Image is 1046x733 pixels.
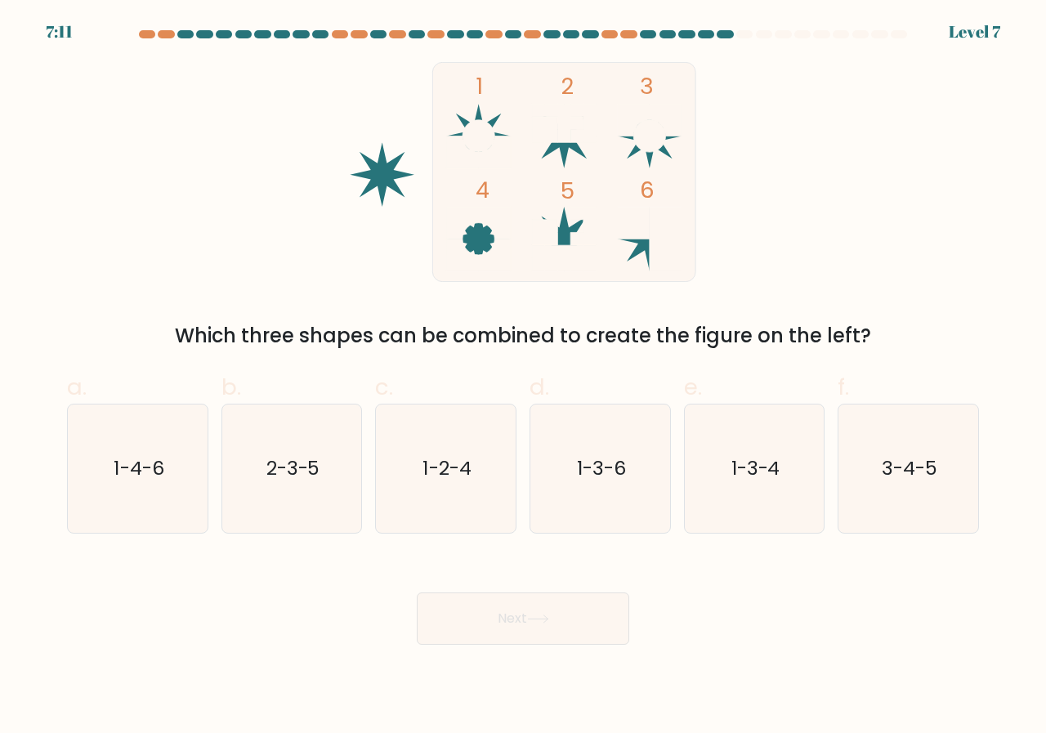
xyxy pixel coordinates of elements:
span: c. [375,371,393,403]
span: f. [838,371,849,403]
tspan: 5 [561,175,574,207]
text: 2-3-5 [266,455,320,482]
div: Level 7 [949,20,1000,44]
text: 1-3-4 [731,455,780,482]
text: 1-3-6 [577,455,626,482]
span: a. [67,371,87,403]
div: 7:11 [46,20,73,44]
div: Which three shapes can be combined to create the figure on the left? [77,321,969,351]
tspan: 4 [476,174,489,206]
text: 3-4-5 [882,455,937,482]
span: e. [684,371,702,403]
span: d. [530,371,549,403]
button: Next [417,592,629,645]
tspan: 2 [561,70,574,102]
tspan: 3 [640,70,654,102]
text: 1-2-4 [423,455,472,482]
text: 1-4-6 [114,455,163,482]
span: b. [221,371,241,403]
tspan: 1 [476,70,483,102]
tspan: 6 [640,174,655,206]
